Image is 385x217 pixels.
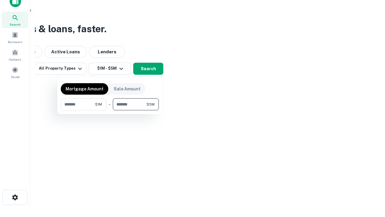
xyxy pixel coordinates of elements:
[95,102,102,107] span: $1M
[66,86,103,92] p: Mortgage Amount
[114,86,140,92] p: Sale Amount
[146,102,155,107] span: $5M
[355,149,385,178] iframe: Chat Widget
[109,98,110,110] div: -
